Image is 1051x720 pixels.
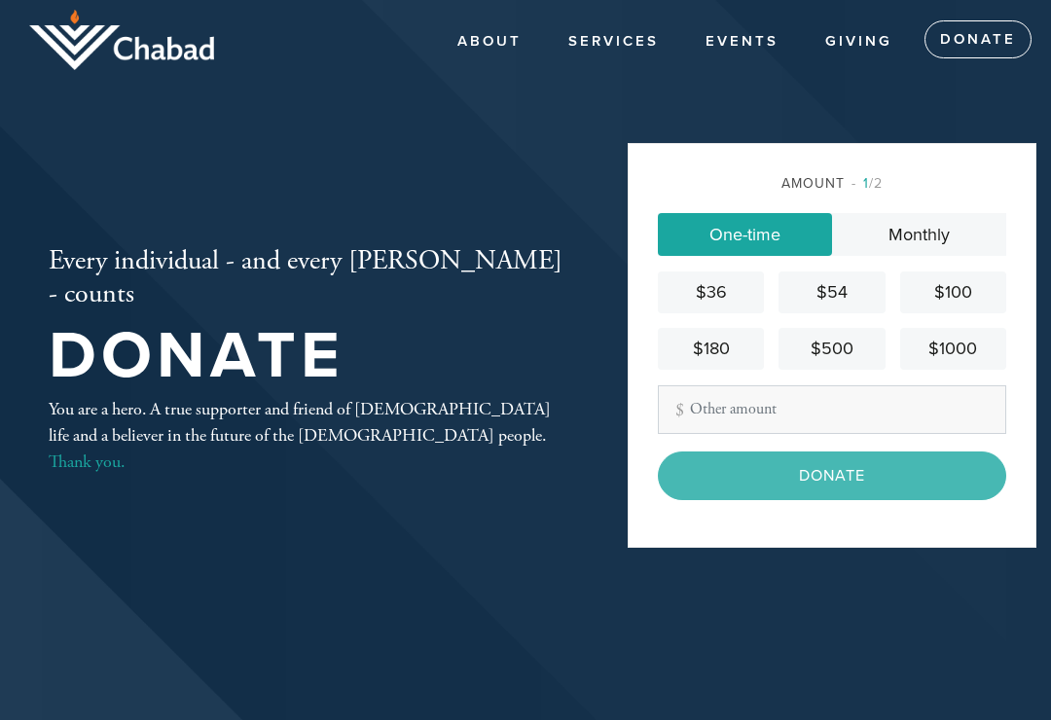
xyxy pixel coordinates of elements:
[443,23,536,60] a: About
[779,328,885,370] a: $500
[658,385,1006,434] input: Other amount
[49,325,564,388] h1: Donate
[658,173,1006,194] div: Amount
[658,328,764,370] a: $180
[29,10,214,70] img: logo_half.png
[666,279,756,306] div: $36
[49,450,125,473] a: Thank you.
[832,213,1006,256] a: Monthly
[908,279,998,306] div: $100
[908,336,998,362] div: $1000
[900,271,1006,313] a: $100
[554,23,673,60] a: Services
[852,175,883,192] span: /2
[49,396,564,475] div: You are a hero. A true supporter and friend of [DEMOGRAPHIC_DATA] life and a believer in the futu...
[786,279,877,306] div: $54
[658,213,832,256] a: One-time
[49,245,564,310] h2: Every individual - and every [PERSON_NAME] - counts
[691,23,793,60] a: Events
[924,20,1032,59] a: Donate
[900,328,1006,370] a: $1000
[658,271,764,313] a: $36
[666,336,756,362] div: $180
[786,336,877,362] div: $500
[779,271,885,313] a: $54
[863,175,869,192] span: 1
[811,23,907,60] a: Giving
